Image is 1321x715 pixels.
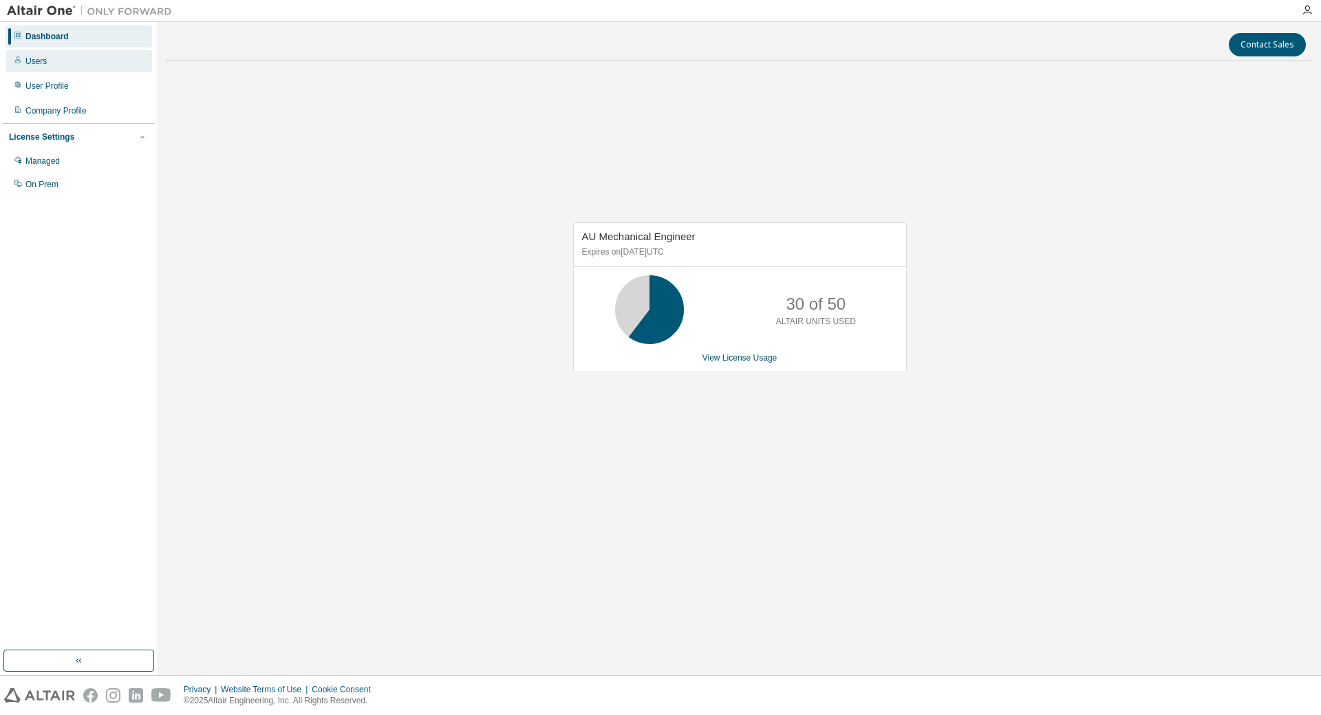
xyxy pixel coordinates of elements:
img: facebook.svg [83,688,98,703]
div: Users [25,56,47,67]
img: youtube.svg [151,688,171,703]
img: instagram.svg [106,688,120,703]
button: Contact Sales [1229,33,1306,56]
p: © 2025 Altair Engineering, Inc. All Rights Reserved. [184,695,379,707]
div: License Settings [9,131,74,142]
div: Dashboard [25,31,69,42]
p: ALTAIR UNITS USED [776,316,856,328]
div: Website Terms of Use [221,684,312,695]
span: AU Mechanical Engineer [582,231,696,242]
a: View License Usage [702,353,777,363]
img: linkedin.svg [129,688,143,703]
div: Managed [25,156,60,167]
div: On Prem [25,179,58,190]
img: Altair One [7,4,179,18]
div: Company Profile [25,105,87,116]
img: altair_logo.svg [4,688,75,703]
div: Privacy [184,684,221,695]
div: Cookie Consent [312,684,378,695]
p: 30 of 50 [786,292,846,316]
p: Expires on [DATE] UTC [582,246,894,258]
div: User Profile [25,81,69,92]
